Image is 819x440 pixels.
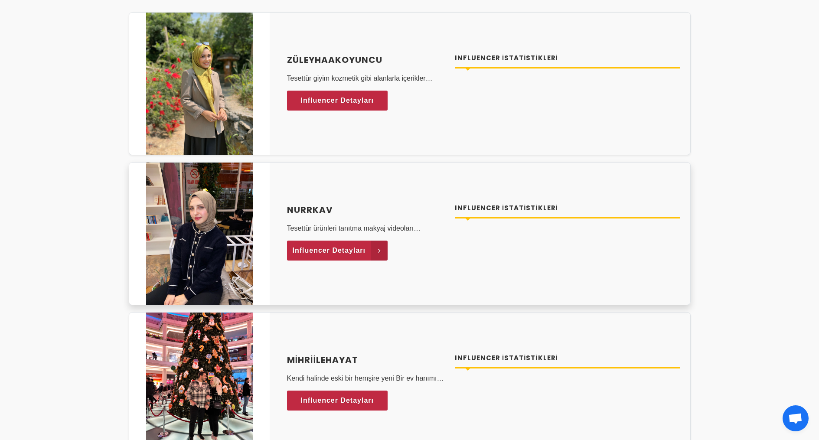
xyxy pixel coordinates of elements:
[287,241,388,261] a: Influencer Detayları
[287,391,388,411] a: Influencer Detayları
[455,353,680,363] h4: Influencer İstatistikleri
[301,94,374,107] span: Influencer Detayları
[287,53,445,66] a: Züleyhaakoyuncu
[293,244,366,257] span: Influencer Detayları
[455,53,680,63] h4: Influencer İstatistikleri
[287,91,388,111] a: Influencer Detayları
[287,203,445,216] a: Nurrkav
[783,405,809,431] a: Açık sohbet
[455,203,680,213] h4: Influencer İstatistikleri
[287,223,445,234] p: Tesettür ürünleri tanıtma makyaj videoları konusunda iddialıyım 🌼🤍
[301,394,374,407] span: Influencer Detayları
[287,353,445,366] a: mihriilehayat
[287,73,445,84] p: Tesettür giyim kozmetik gibi alanlarla içerikler çekiyorum
[287,373,445,384] p: Kendi halinde eski bir hemşire yeni Bir ev hanımı. Eğlenceli içerikler ve çok tatlı tarifler bula...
